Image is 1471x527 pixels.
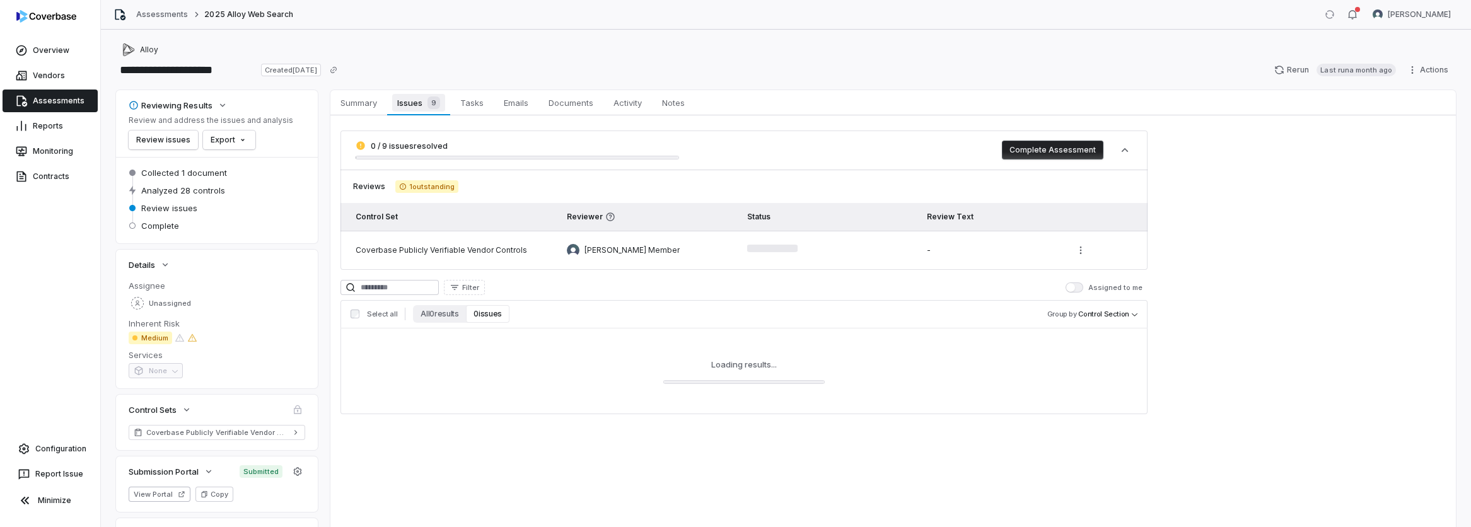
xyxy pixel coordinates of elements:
[1047,310,1077,318] span: Group by
[129,404,177,415] span: Control Sets
[141,202,197,214] span: Review issues
[240,465,282,478] span: Submitted
[608,95,647,111] span: Activity
[129,466,199,477] span: Submission Portal
[141,185,225,196] span: Analyzed 28 controls
[1404,61,1456,79] button: Actions
[195,487,233,502] button: Copy
[395,180,458,193] span: 1 outstanding
[567,244,579,257] img: Amanda Member avatar
[927,245,1051,255] div: -
[5,437,95,460] a: Configuration
[149,299,191,308] span: Unassigned
[927,212,974,221] span: Review Text
[462,283,479,292] span: Filter
[444,280,485,295] button: Filter
[1388,9,1451,20] span: [PERSON_NAME]
[747,212,770,221] span: Status
[335,95,382,111] span: Summary
[367,310,397,319] span: Select all
[351,310,359,318] input: Select all
[146,427,288,437] span: Coverbase Publicly Verifiable Vendor Controls
[129,130,198,149] button: Review issues
[129,487,190,502] button: View Portal
[129,425,305,440] a: Coverbase Publicly Verifiable Vendor Controls
[119,38,162,61] button: https://alloy.com/Alloy
[3,90,98,112] a: Assessments
[1267,61,1404,79] button: RerunLast runa month ago
[129,349,305,361] dt: Services
[16,10,76,23] img: logo-D7KZi-bG.svg
[125,460,218,483] button: Submission Portal
[567,212,727,222] span: Reviewer
[322,59,345,81] button: Copy link
[3,140,98,163] a: Monitoring
[711,359,777,370] div: Loading results...
[204,9,293,20] span: 2025 Alloy Web Search
[499,95,533,111] span: Emails
[125,398,195,421] button: Control Sets
[129,115,293,125] p: Review and address the issues and analysis
[141,167,227,178] span: Collected 1 document
[129,259,155,270] span: Details
[140,45,158,55] span: Alloy
[657,95,690,111] span: Notes
[584,245,680,255] span: [PERSON_NAME] Member
[203,130,255,149] button: Export
[125,253,174,276] button: Details
[136,9,188,20] a: Assessments
[129,280,305,291] dt: Assignee
[455,95,489,111] span: Tasks
[1066,282,1083,292] button: Assigned to me
[353,182,385,192] span: Reviews
[3,165,98,188] a: Contracts
[129,332,172,344] span: Medium
[5,488,95,513] button: Minimize
[1066,282,1142,292] label: Assigned to me
[356,245,547,255] div: Coverbase Publicly Verifiable Vendor Controls
[1365,5,1458,24] button: Darwin Alvarez avatar[PERSON_NAME]
[371,141,448,151] span: 0 / 9 issues resolved
[261,64,320,76] span: Created [DATE]
[129,318,305,329] dt: Inherent Risk
[392,94,445,112] span: Issues
[356,212,398,221] span: Control Set
[1002,141,1103,159] button: Complete Assessment
[3,115,98,137] a: Reports
[141,220,179,231] span: Complete
[3,39,98,62] a: Overview
[129,100,212,111] div: Reviewing Results
[5,463,95,485] button: Report Issue
[1317,64,1396,76] span: Last run a month ago
[466,305,509,323] button: 0 issues
[1373,9,1383,20] img: Darwin Alvarez avatar
[544,95,598,111] span: Documents
[3,64,98,87] a: Vendors
[125,94,231,117] button: Reviewing Results
[427,96,440,109] span: 9
[413,305,466,323] button: All 0 results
